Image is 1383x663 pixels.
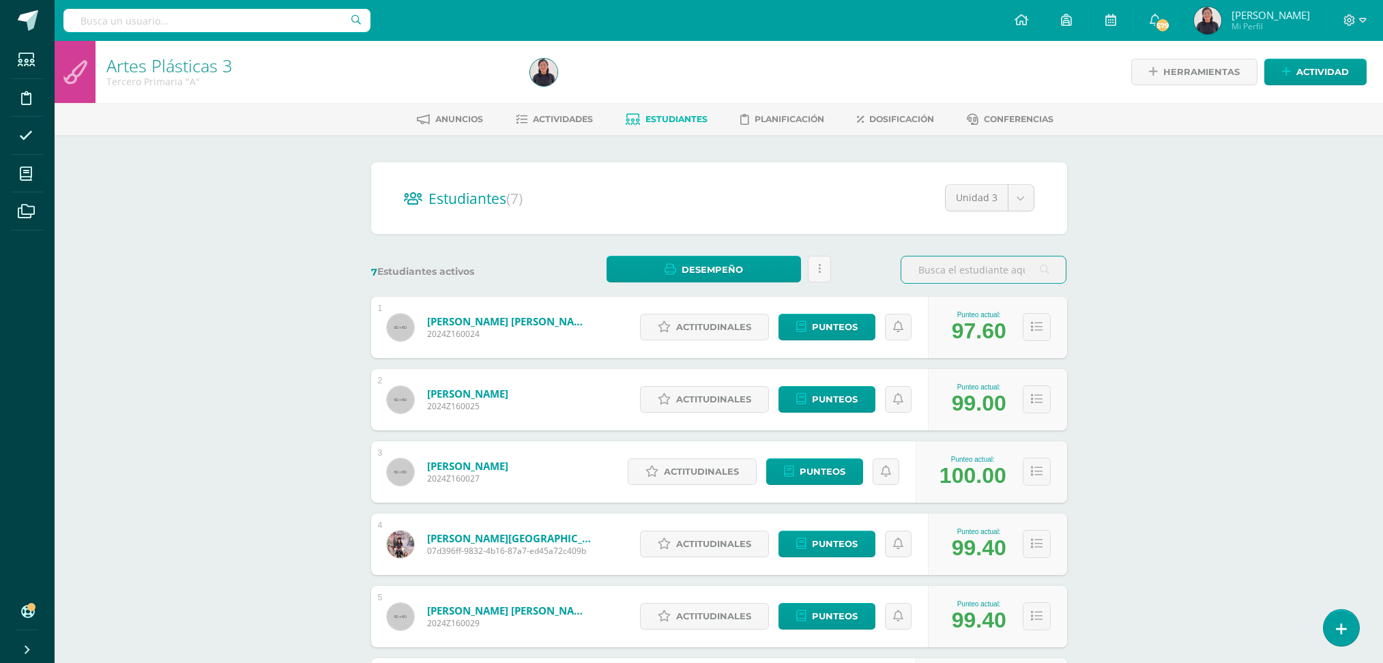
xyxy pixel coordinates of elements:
[676,314,751,340] span: Actitudinales
[778,603,875,630] a: Punteos
[676,604,751,629] span: Actitudinales
[952,391,1006,416] div: 99.00
[901,256,1066,283] input: Busca el estudiante aquí...
[371,266,377,278] span: 7
[516,108,593,130] a: Actividades
[940,456,1006,463] div: Punteo actual:
[967,108,1053,130] a: Conferencias
[812,531,858,557] span: Punteos
[778,386,875,413] a: Punteos
[1232,20,1310,32] span: Mi Perfil
[1264,59,1367,85] a: Actividad
[530,59,557,86] img: 67078d01e56025b9630a76423ab6604b.png
[106,54,232,77] a: Artes Plásticas 3
[800,459,845,484] span: Punteos
[645,114,708,124] span: Estudiantes
[378,376,383,385] div: 2
[427,387,508,400] a: [PERSON_NAME]
[371,265,537,278] label: Estudiantes activos
[812,387,858,412] span: Punteos
[766,458,863,485] a: Punteos
[984,114,1053,124] span: Conferencias
[640,603,769,630] a: Actitudinales
[755,114,824,124] span: Planificación
[378,593,383,602] div: 5
[1155,18,1170,33] span: 579
[387,386,414,413] img: 60x60
[378,448,383,458] div: 3
[1296,59,1349,85] span: Actividad
[427,459,508,473] a: [PERSON_NAME]
[778,531,875,557] a: Punteos
[952,383,1006,391] div: Punteo actual:
[682,257,743,282] span: Desempeño
[427,617,591,629] span: 2024Z160029
[427,400,508,412] span: 2024Z160025
[640,531,769,557] a: Actitudinales
[952,319,1006,344] div: 97.60
[952,311,1006,319] div: Punteo actual:
[427,545,591,557] span: 07d396ff-9832-4b16-87a7-ed45a72c409b
[1232,8,1310,22] span: [PERSON_NAME]
[378,520,383,530] div: 4
[952,535,1006,561] div: 99.40
[607,256,801,282] a: Desempeño
[427,314,591,328] a: [PERSON_NAME] [PERSON_NAME]
[63,9,370,32] input: Busca un usuario...
[664,459,739,484] span: Actitudinales
[778,314,875,340] a: Punteos
[427,328,591,340] span: 2024Z160024
[378,304,383,313] div: 1
[956,185,998,211] span: Unidad 3
[1131,59,1257,85] a: Herramientas
[1163,59,1240,85] span: Herramientas
[417,108,483,130] a: Anuncios
[628,458,757,485] a: Actitudinales
[812,604,858,629] span: Punteos
[387,531,414,558] img: 10285db6219ee84e5a11c7ce51679b74.png
[940,463,1006,488] div: 100.00
[626,108,708,130] a: Estudiantes
[869,114,934,124] span: Dosificación
[533,114,593,124] span: Actividades
[506,189,523,208] span: (7)
[640,314,769,340] a: Actitudinales
[387,603,414,630] img: 60x60
[952,600,1006,608] div: Punteo actual:
[812,314,858,340] span: Punteos
[946,185,1034,211] a: Unidad 3
[387,314,414,341] img: 60x60
[676,531,751,557] span: Actitudinales
[427,531,591,545] a: [PERSON_NAME][GEOGRAPHIC_DATA][PERSON_NAME]
[106,56,514,75] h1: Artes Plásticas 3
[952,608,1006,633] div: 99.40
[857,108,934,130] a: Dosificación
[640,386,769,413] a: Actitudinales
[676,387,751,412] span: Actitudinales
[435,114,483,124] span: Anuncios
[106,75,514,88] div: Tercero Primaria 'A'
[952,528,1006,535] div: Punteo actual:
[427,473,508,484] span: 2024Z160027
[1194,7,1221,34] img: 67078d01e56025b9630a76423ab6604b.png
[387,458,414,486] img: 60x60
[428,189,523,208] span: Estudiantes
[740,108,824,130] a: Planificación
[427,604,591,617] a: [PERSON_NAME] [PERSON_NAME]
